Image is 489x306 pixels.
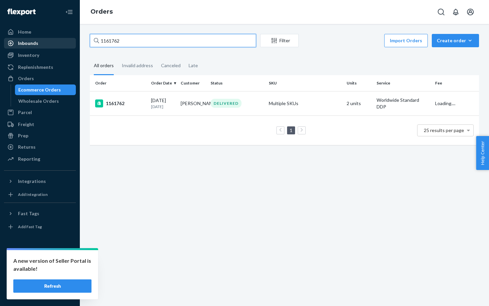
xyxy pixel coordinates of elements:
[15,84,76,95] a: Ecommerce Orders
[4,62,76,73] a: Replenishments
[63,5,76,19] button: Close Navigation
[4,176,76,187] button: Integrations
[7,9,36,15] img: Flexport logo
[288,127,294,133] a: Page 1 is your current page
[189,57,198,74] div: Late
[18,86,61,93] div: Ecommerce Orders
[260,37,298,44] div: Filter
[122,57,153,74] div: Invalid address
[4,253,76,264] a: Settings
[18,75,34,82] div: Orders
[4,142,76,152] a: Returns
[4,265,76,275] a: Talk to Support
[4,130,76,141] a: Prep
[90,34,256,47] input: Search orders
[4,208,76,219] button: Fast Tags
[4,276,76,287] a: Help Center
[18,156,40,162] div: Reporting
[4,119,76,130] a: Freight
[18,40,38,47] div: Inbounds
[94,57,114,75] div: All orders
[437,37,474,44] div: Create order
[85,2,118,22] ol: breadcrumbs
[13,279,91,293] button: Refresh
[208,75,266,91] th: Status
[18,210,39,217] div: Fast Tags
[4,107,76,118] a: Parcel
[424,127,464,133] span: 25 results per page
[211,99,242,108] div: DELIVERED
[95,99,146,107] div: 1161762
[432,34,479,47] button: Create order
[432,91,479,115] td: Loading....
[151,97,176,109] div: [DATE]
[4,222,76,232] a: Add Fast Tag
[18,121,34,128] div: Freight
[161,57,181,74] div: Canceled
[4,38,76,49] a: Inbounds
[449,5,462,19] button: Open notifications
[260,34,299,47] button: Filter
[178,91,208,115] td: [PERSON_NAME]
[13,257,91,273] p: A new version of Seller Portal is available!
[15,96,76,106] a: Wholesale Orders
[4,189,76,200] a: Add Integration
[18,178,46,185] div: Integrations
[18,144,36,150] div: Returns
[4,154,76,164] a: Reporting
[18,224,42,230] div: Add Fast Tag
[266,75,344,91] th: SKU
[374,75,432,91] th: Service
[4,73,76,84] a: Orders
[90,75,148,91] th: Order
[344,91,374,115] td: 2 units
[18,64,53,71] div: Replenishments
[4,27,76,37] a: Home
[464,5,477,19] button: Open account menu
[4,50,76,61] a: Inventory
[18,29,31,35] div: Home
[476,136,489,170] button: Help Center
[18,192,48,197] div: Add Integration
[18,98,59,104] div: Wholesale Orders
[4,287,76,298] button: Give Feedback
[90,8,113,15] a: Orders
[18,132,28,139] div: Prep
[151,104,176,109] p: [DATE]
[344,75,374,91] th: Units
[384,34,428,47] button: Import Orders
[18,52,39,59] div: Inventory
[432,75,479,91] th: Fee
[434,5,448,19] button: Open Search Box
[181,80,205,86] div: Customer
[266,91,344,115] td: Multiple SKUs
[18,109,32,116] div: Parcel
[377,97,430,110] p: Worldwide Standard DDP
[148,75,178,91] th: Order Date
